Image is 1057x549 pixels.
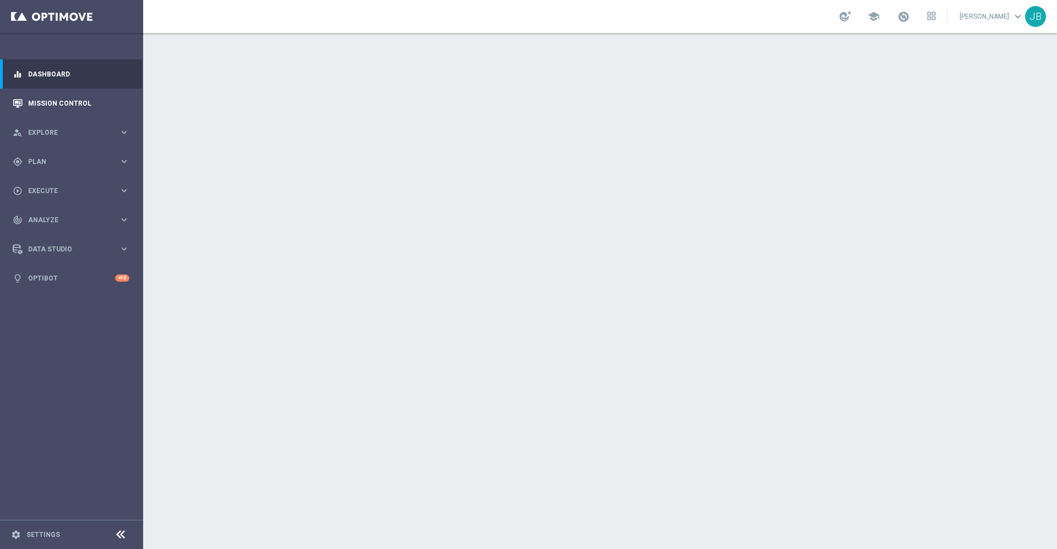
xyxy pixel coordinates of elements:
i: keyboard_arrow_right [119,127,129,138]
a: Optibot [28,263,115,293]
a: Dashboard [28,59,129,89]
i: keyboard_arrow_right [119,244,129,254]
a: [PERSON_NAME]keyboard_arrow_down [958,8,1025,25]
span: Analyze [28,217,119,223]
div: Mission Control [13,89,129,118]
div: Plan [13,157,119,167]
span: Execute [28,188,119,194]
a: Settings [26,531,60,538]
div: Analyze [13,215,119,225]
button: Mission Control [12,99,130,108]
i: play_circle_outline [13,186,23,196]
button: person_search Explore keyboard_arrow_right [12,128,130,137]
i: keyboard_arrow_right [119,215,129,225]
i: lightbulb [13,273,23,283]
i: equalizer [13,69,23,79]
i: keyboard_arrow_right [119,156,129,167]
span: Data Studio [28,246,119,252]
button: Data Studio keyboard_arrow_right [12,245,130,254]
i: gps_fixed [13,157,23,167]
div: Explore [13,128,119,138]
div: Execute [13,186,119,196]
button: play_circle_outline Execute keyboard_arrow_right [12,186,130,195]
span: Explore [28,129,119,136]
span: keyboard_arrow_down [1012,10,1024,23]
i: keyboard_arrow_right [119,185,129,196]
div: JB [1025,6,1046,27]
div: Data Studio [13,244,119,254]
button: equalizer Dashboard [12,70,130,79]
i: settings [11,530,21,540]
span: Plan [28,158,119,165]
span: school [868,10,880,23]
div: Dashboard [13,59,129,89]
button: gps_fixed Plan keyboard_arrow_right [12,157,130,166]
a: Mission Control [28,89,129,118]
div: Optibot [13,263,129,293]
i: track_changes [13,215,23,225]
button: lightbulb Optibot +10 [12,274,130,283]
div: +10 [115,274,129,282]
button: track_changes Analyze keyboard_arrow_right [12,216,130,224]
i: person_search [13,128,23,138]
